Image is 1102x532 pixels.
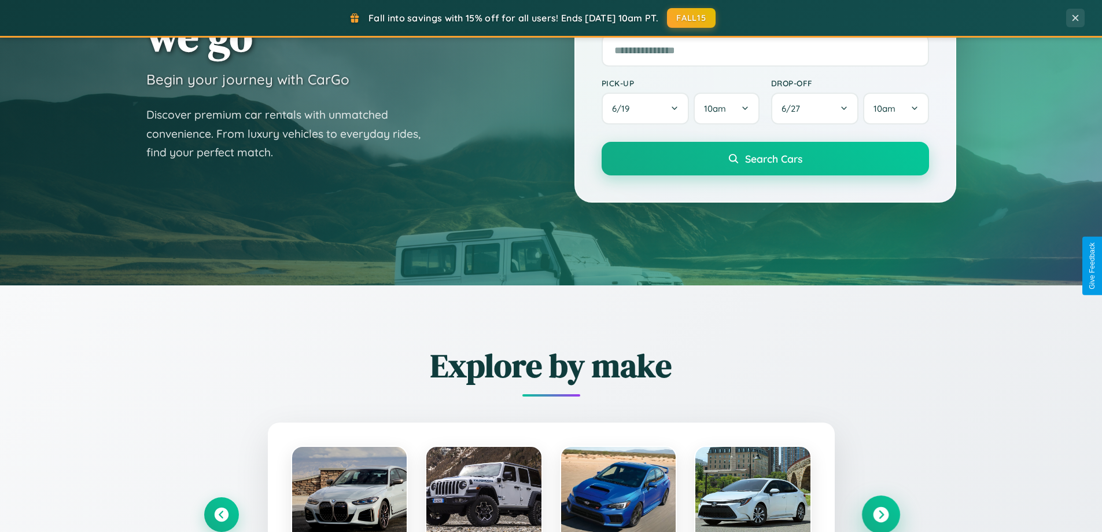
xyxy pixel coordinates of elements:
span: 10am [874,103,895,114]
button: 10am [694,93,759,124]
button: 10am [863,93,928,124]
label: Drop-off [771,78,929,88]
span: 6 / 27 [782,103,806,114]
button: 6/19 [602,93,690,124]
span: 10am [704,103,726,114]
span: Fall into savings with 15% off for all users! Ends [DATE] 10am PT. [368,12,658,24]
span: Search Cars [745,152,802,165]
p: Discover premium car rentals with unmatched convenience. From luxury vehicles to everyday rides, ... [146,105,436,162]
span: 6 / 19 [612,103,635,114]
button: 6/27 [771,93,859,124]
button: Search Cars [602,142,929,175]
div: Give Feedback [1088,243,1096,289]
h2: Explore by make [204,343,898,388]
h3: Begin your journey with CarGo [146,71,349,88]
label: Pick-up [602,78,760,88]
button: FALL15 [667,8,716,28]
